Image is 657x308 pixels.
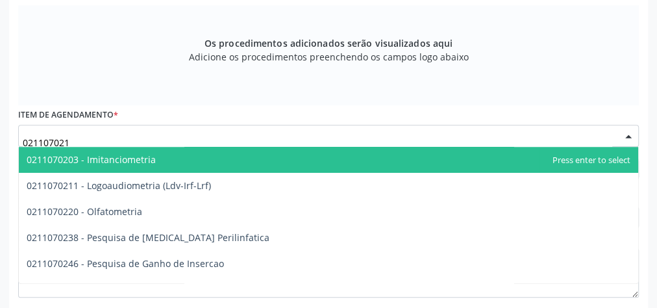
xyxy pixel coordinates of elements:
span: Adicione os procedimentos preenchendo os campos logo abaixo [189,50,469,64]
span: Os procedimentos adicionados serão visualizados aqui [205,36,452,50]
span: 0211070220 - Olfatometria [27,205,142,218]
input: Buscar por procedimento [23,129,612,155]
label: Item de agendamento [18,105,118,125]
span: 0211070246 - Pesquisa de Ganho de Insercao [27,257,224,270]
span: 0211070254 - Pesquisa de Pares Cranianos [27,283,213,296]
span: 0211070203 - Imitanciometria [27,153,156,166]
span: 0211070238 - Pesquisa de [MEDICAL_DATA] Perilinfatica [27,231,269,244]
span: 0211070211 - Logoaudiometria (Ldv-Irf-Lrf) [27,179,211,192]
